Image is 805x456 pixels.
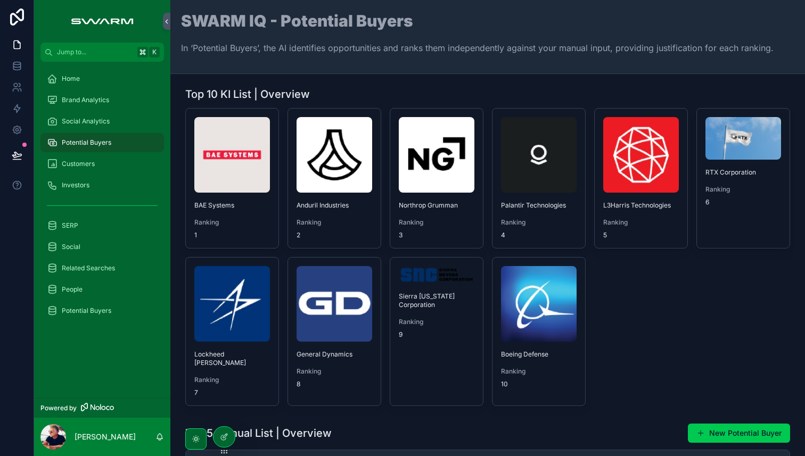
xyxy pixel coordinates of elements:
a: L3Harris TechnologiesRanking5 [594,108,688,248]
span: Ranking [399,218,474,227]
p: [PERSON_NAME] [75,432,136,442]
a: Lockheed [PERSON_NAME]Ranking7 [185,257,279,406]
a: BAE SystemsRanking1 [185,108,279,248]
span: 3 [399,231,474,239]
a: Sierra [US_STATE] CorporationRanking9 [390,257,483,406]
span: Social [62,243,80,251]
a: General DynamicsRanking8 [287,257,381,406]
a: Customers [40,154,164,173]
span: People [62,285,83,294]
img: northropgrumman.com [399,117,474,193]
h1: SWARM IQ - Potential Buyers [181,13,774,29]
span: Northrop Grumman [399,201,474,210]
a: Powered by [34,398,170,418]
span: 10 [501,380,577,388]
span: Home [62,74,80,83]
span: 5 [603,231,679,239]
img: rtx.com [705,117,781,160]
button: Jump to...K [40,43,164,62]
a: Northrop GrummanRanking3 [390,108,483,248]
a: Anduril IndustriesRanking2 [287,108,381,248]
span: 9 [399,330,474,339]
span: Boeing Defense [501,350,577,359]
h1: Top 5 Manual List | Overview [185,426,332,441]
span: BAE Systems [194,201,270,210]
button: New Potential Buyer [688,424,790,443]
span: Investors [62,181,89,189]
span: 4 [501,231,577,239]
span: Ranking [501,218,577,227]
img: gd.com [297,266,372,342]
span: Ranking [705,185,781,194]
div: scrollable content [34,62,170,334]
h1: Top 10 KI List | Overview [185,87,310,102]
span: Lockheed [PERSON_NAME] [194,350,270,367]
span: 2 [297,231,372,239]
span: 1 [194,231,270,239]
span: Ranking [603,218,679,227]
a: Home [40,69,164,88]
img: sncorp.com [399,266,474,284]
a: Brand Analytics [40,90,164,110]
img: boeing.com [501,266,577,342]
a: Investors [40,176,164,195]
img: l3harris.com [603,117,679,193]
a: Social [40,237,164,256]
span: RTX Corporation [705,168,781,177]
span: Potential Buyers [62,138,111,147]
img: lockheedmartin.com [194,266,270,342]
span: Ranking [194,218,270,227]
span: Ranking [297,218,372,227]
span: L3Harris Technologies [603,201,679,210]
span: Jump to... [57,48,133,56]
span: Palantir Technologies [501,201,577,210]
a: Potential Buyers [40,133,164,152]
img: palantir.com [501,117,577,193]
span: Ranking [399,318,474,326]
span: Anduril Industries [297,201,372,210]
a: Palantir TechnologiesRanking4 [492,108,586,248]
span: Social Analytics [62,117,110,126]
span: Sierra [US_STATE] Corporation [399,292,474,309]
span: 6 [705,198,781,206]
span: Related Searches [62,264,115,272]
a: People [40,280,164,299]
span: Customers [62,160,95,168]
span: 8 [297,380,372,388]
a: Related Searches [40,259,164,278]
span: Ranking [501,367,577,376]
span: Ranking [194,376,270,384]
a: SERP [40,216,164,235]
span: Brand Analytics [62,96,109,104]
img: anduril.com [297,117,372,193]
span: Ranking [297,367,372,376]
span: General Dynamics [297,350,372,359]
span: 7 [194,388,270,397]
a: RTX CorporationRanking6 [696,108,790,248]
p: In ‘Potential Buyers’, the AI identifies opportunities and ranks them independently against your ... [181,42,774,54]
span: Powered by [40,404,77,412]
a: Boeing DefenseRanking10 [492,257,586,406]
span: SERP [62,221,78,230]
a: Social Analytics [40,112,164,131]
a: Potential Buyers [40,301,164,320]
img: App logo [65,13,138,30]
span: Potential Buyers [62,306,111,315]
span: K [150,48,159,56]
img: baesystems.com [194,117,270,193]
